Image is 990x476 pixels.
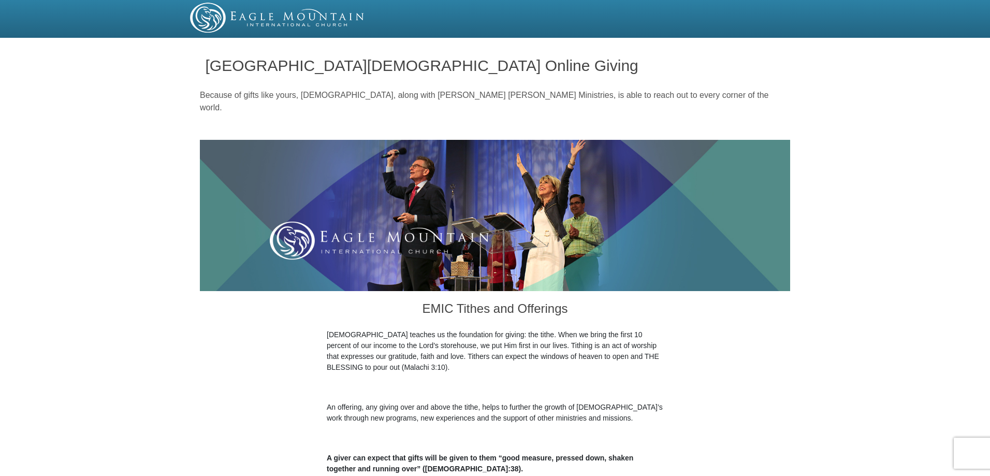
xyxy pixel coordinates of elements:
img: EMIC [190,3,365,33]
p: An offering, any giving over and above the tithe, helps to further the growth of [DEMOGRAPHIC_DAT... [327,402,663,424]
b: A giver can expect that gifts will be given to them “good measure, pressed down, shaken together ... [327,454,633,473]
h1: [GEOGRAPHIC_DATA][DEMOGRAPHIC_DATA] Online Giving [206,57,785,74]
p: Because of gifts like yours, [DEMOGRAPHIC_DATA], along with [PERSON_NAME] [PERSON_NAME] Ministrie... [200,89,790,114]
h3: EMIC Tithes and Offerings [327,291,663,329]
p: [DEMOGRAPHIC_DATA] teaches us the foundation for giving: the tithe. When we bring the first 10 pe... [327,329,663,373]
